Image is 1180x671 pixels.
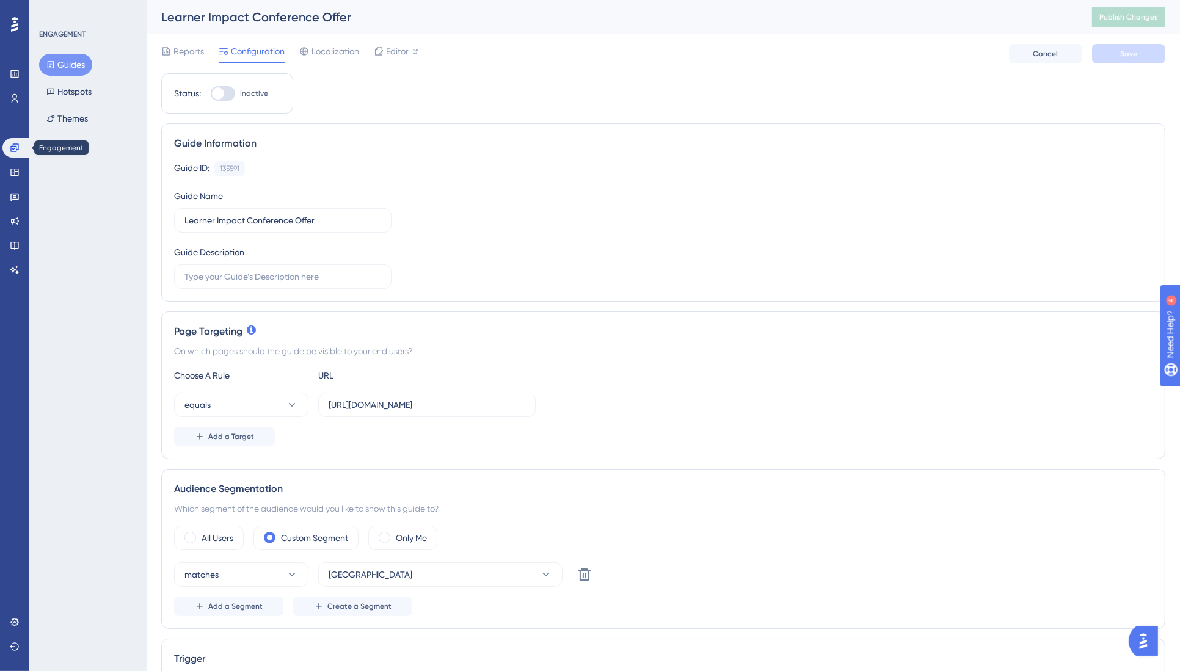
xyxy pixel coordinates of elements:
div: On which pages should the guide be visible to your end users? [174,344,1153,358]
button: Cancel [1009,44,1082,63]
input: Type your Guide’s Name here [184,214,381,227]
div: Status: [174,86,201,101]
span: Localization [311,44,359,59]
div: 135591 [220,164,239,173]
div: Guide Name [174,189,223,203]
span: Reports [173,44,204,59]
span: equals [184,397,211,412]
span: Editor [386,44,409,59]
button: Publish Changes [1092,7,1165,27]
div: Guide ID: [174,161,209,176]
div: Learner Impact Conference Offer [161,9,1062,26]
span: Inactive [240,89,268,98]
span: Cancel [1033,49,1058,59]
button: Add a Segment [174,597,283,616]
label: Custom Segment [281,531,348,545]
label: All Users [202,531,233,545]
div: Audience Segmentation [174,482,1153,496]
div: Guide Description [174,245,244,259]
span: [GEOGRAPHIC_DATA] [329,567,412,582]
button: Hotspots [39,81,99,103]
iframe: UserGuiding AI Assistant Launcher [1129,623,1165,659]
div: Which segment of the audience would you like to show this guide to? [174,501,1153,516]
button: Add a Target [174,427,275,446]
div: Choose A Rule [174,368,308,383]
div: Guide Information [174,136,1153,151]
button: Save [1092,44,1165,63]
button: Guides [39,54,92,76]
span: Create a Segment [327,601,392,611]
span: Need Help? [29,3,76,18]
button: equals [174,393,308,417]
div: 4 [85,6,89,16]
button: matches [174,562,308,587]
label: Only Me [396,531,427,545]
div: ENGAGEMENT [39,29,86,39]
button: Create a Segment [293,597,412,616]
button: Themes [39,107,95,129]
span: Add a Segment [208,601,263,611]
div: Trigger [174,651,1153,666]
span: Add a Target [208,432,254,441]
div: Page Targeting [174,324,1153,339]
input: Type your Guide’s Description here [184,270,381,283]
div: URL [318,368,453,383]
button: [GEOGRAPHIC_DATA] [318,562,563,587]
span: Save [1120,49,1137,59]
span: Configuration [231,44,285,59]
span: Publish Changes [1099,12,1158,22]
input: yourwebsite.com/path [329,398,525,412]
span: matches [184,567,219,582]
